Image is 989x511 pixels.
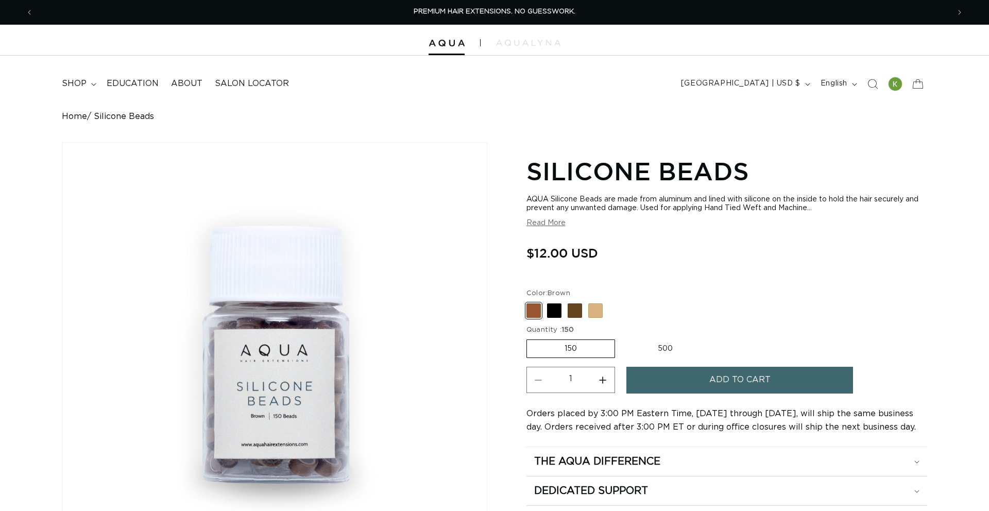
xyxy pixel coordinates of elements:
[171,78,202,89] span: About
[18,3,41,22] button: Previous announcement
[414,8,575,15] span: PREMIUM HAIR EXTENSIONS. NO GUESSWORK.
[100,72,165,95] a: Education
[62,112,927,122] nav: breadcrumbs
[681,78,800,89] span: [GEOGRAPHIC_DATA] | USD $
[496,40,560,46] img: aqualyna.com
[526,219,566,228] button: Read More
[526,339,615,358] label: 150
[948,3,971,22] button: Next announcement
[429,40,465,47] img: Aqua Hair Extensions
[56,72,100,95] summary: shop
[526,325,575,335] legend: Quantity :
[620,340,710,357] label: 500
[215,78,289,89] span: Salon Locator
[62,112,87,122] a: Home
[547,303,561,318] label: Black
[709,367,771,393] span: Add to cart
[861,73,884,95] summary: Search
[821,78,847,89] span: English
[526,155,927,187] h1: Silicone Beads
[526,303,541,318] label: Brown
[568,303,582,318] label: Dark Brown
[209,72,295,95] a: Salon Locator
[62,78,87,89] span: shop
[534,484,648,498] h2: Dedicated Support
[107,78,159,89] span: Education
[526,243,598,263] span: $12.00 USD
[626,367,853,393] button: Add to cart
[526,447,927,476] summary: The Aqua Difference
[534,455,660,468] h2: The Aqua Difference
[526,410,916,431] span: Orders placed by 3:00 PM Eastern Time, [DATE] through [DATE], will ship the same business day. Or...
[588,303,603,318] label: Blonde
[675,74,814,94] button: [GEOGRAPHIC_DATA] | USD $
[526,288,571,299] legend: Color:
[526,195,927,213] div: AQUA Silicone Beads are made from aluminum and lined with silicone on the inside to hold the hair...
[548,290,570,297] span: Brown
[814,74,861,94] button: English
[562,327,574,333] span: 150
[94,112,154,122] span: Silicone Beads
[165,72,209,95] a: About
[526,476,927,505] summary: Dedicated Support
